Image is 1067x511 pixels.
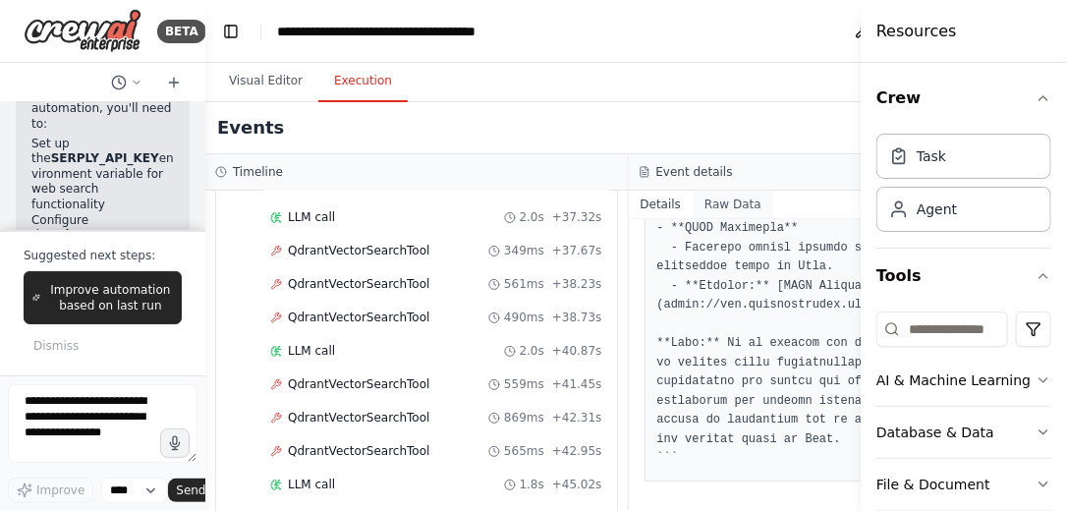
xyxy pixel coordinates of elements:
img: Logo [24,9,141,53]
button: Details [629,191,694,218]
span: + 40.87s [552,344,602,360]
button: File & Document [876,459,1051,510]
button: Improve [8,478,93,503]
h4: Resources [876,20,957,43]
button: AI & Machine Learning [876,355,1051,406]
span: 869ms [504,411,544,426]
div: Database & Data [876,423,994,442]
div: BETA [157,20,206,43]
span: + 42.95s [552,444,602,460]
span: + 41.45s [552,377,602,393]
span: 559ms [504,377,544,393]
span: + 37.32s [552,210,602,226]
span: QdrantVectorSearchTool [288,311,429,326]
h2: Events [217,114,284,142]
button: Hide left sidebar [217,18,245,45]
li: Configure the with your database URL if you plan to use patient/donor data search [31,213,174,320]
h3: Timeline [233,164,283,180]
strong: SERPLY_API_KEY [51,151,159,165]
span: QdrantVectorSearchTool [288,377,429,393]
span: + 38.73s [552,311,602,326]
h3: Event details [656,164,733,180]
div: Crew [876,126,1051,248]
span: + 45.02s [552,478,602,493]
span: Improve automation based on last run [48,282,173,313]
button: Start a new chat [158,71,190,94]
span: 1.8s [520,478,544,493]
span: QdrantVectorSearchTool [288,444,429,460]
span: QdrantVectorSearchTool [288,411,429,426]
strong: QdrantVectorSearchTool [31,228,170,257]
span: 349ms [504,244,544,259]
span: + 37.67s [552,244,602,259]
span: Dismiss [33,338,79,354]
span: + 42.31s [552,411,602,426]
span: 565ms [504,444,544,460]
span: 2.0s [520,210,544,226]
button: Visual Editor [213,61,318,102]
button: Raw Data [693,191,773,218]
span: 561ms [504,277,544,293]
span: LLM call [288,344,335,360]
span: + 38.23s [552,277,602,293]
p: Suggested next steps: [24,248,182,263]
div: Task [917,146,946,166]
span: Improve [36,483,84,498]
span: 490ms [504,311,544,326]
button: Crew [876,71,1051,126]
div: AI & Machine Learning [876,370,1031,390]
div: File & Document [876,475,990,494]
div: Agent [917,199,957,219]
button: Tools [876,249,1051,304]
button: Dismiss [24,332,88,360]
nav: breadcrumb [277,22,498,41]
button: Improve automation based on last run [24,271,182,324]
button: Switch to previous chat [103,71,150,94]
span: QdrantVectorSearchTool [288,244,429,259]
p: Before running the automation, you'll need to: [31,86,174,133]
button: Database & Data [876,407,1051,458]
span: LLM call [288,210,335,226]
span: Send [176,483,205,498]
span: 2.0s [520,344,544,360]
button: Execution [318,61,408,102]
li: Set up the environment variable for web search functionality [31,137,174,213]
button: Send [168,479,229,502]
span: QdrantVectorSearchTool [288,277,429,293]
button: Click to speak your automation idea [160,428,190,458]
span: LLM call [288,478,335,493]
